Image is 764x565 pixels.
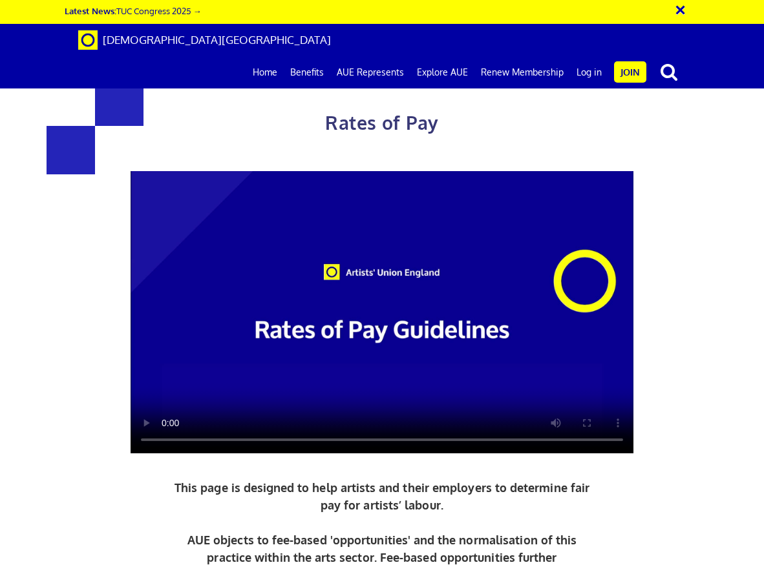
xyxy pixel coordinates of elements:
[69,24,341,56] a: Brand [DEMOGRAPHIC_DATA][GEOGRAPHIC_DATA]
[284,56,330,88] a: Benefits
[474,56,570,88] a: Renew Membership
[330,56,410,88] a: AUE Represents
[410,56,474,88] a: Explore AUE
[614,61,646,83] a: Join
[103,33,331,46] span: [DEMOGRAPHIC_DATA][GEOGRAPHIC_DATA]
[246,56,284,88] a: Home
[570,56,608,88] a: Log in
[649,58,689,85] button: search
[325,111,438,134] span: Rates of Pay
[65,5,116,16] strong: Latest News:
[65,5,202,16] a: Latest News:TUC Congress 2025 →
